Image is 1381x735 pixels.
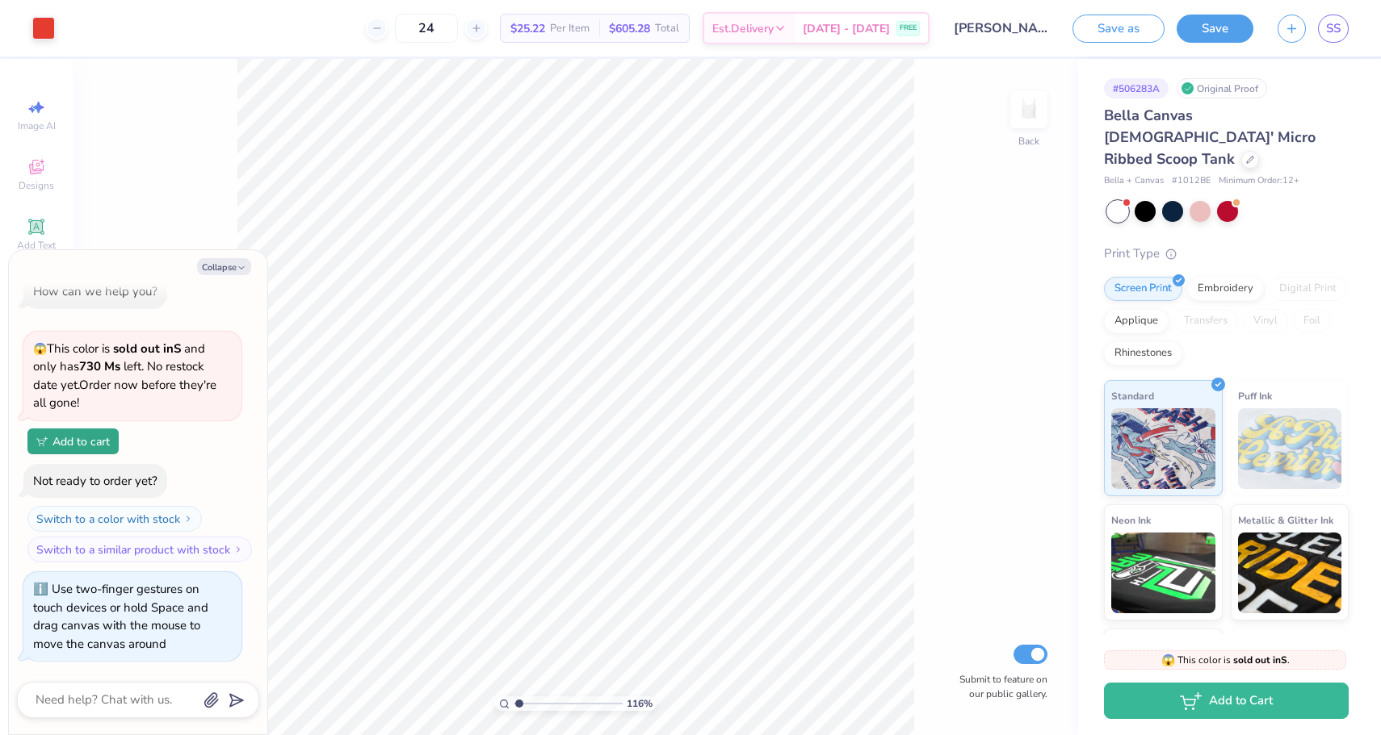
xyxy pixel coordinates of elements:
[1104,341,1182,365] div: Rhinestones
[1104,277,1182,301] div: Screen Print
[1238,532,1342,613] img: Metallic & Glitter Ink
[1104,244,1349,263] div: Print Type
[1238,408,1342,489] img: Puff Ink
[1173,309,1238,333] div: Transfers
[1243,309,1288,333] div: Vinyl
[1161,653,1290,667] span: This color is .
[550,20,590,37] span: Per Item
[655,20,679,37] span: Total
[233,545,243,554] img: Switch to a similar product with stock
[609,20,650,37] span: $605.28
[1187,277,1264,301] div: Embroidery
[197,258,251,275] button: Collapse
[1111,408,1215,489] img: Standard
[33,341,47,357] span: 😱
[951,672,1047,701] label: Submit to feature on our public gallery.
[803,20,890,37] span: [DATE] - [DATE]
[1238,512,1333,528] span: Metallic & Glitter Ink
[1018,134,1039,148] div: Back
[1238,387,1272,404] span: Puff Ink
[18,119,56,132] span: Image AI
[27,537,252,562] button: Switch to a similar product with stock
[1111,512,1151,528] span: Neon Ink
[395,14,458,43] input: – –
[33,473,157,489] div: Not ready to order yet?
[1013,94,1045,126] img: Back
[1104,106,1316,169] span: Bella Canvas [DEMOGRAPHIC_DATA]' Micro Ribbed Scoop Tank
[1219,174,1299,188] span: Minimum Order: 12 +
[33,283,157,299] div: How can we help you?
[1318,15,1349,43] a: SS
[942,12,1060,44] input: Untitled Design
[510,20,545,37] span: $25.22
[19,179,54,192] span: Designs
[1177,15,1253,43] button: Save
[1177,78,1267,98] div: Original Proof
[27,506,202,532] button: Switch to a color with stock
[1111,532,1215,613] img: Neon Ink
[627,696,653,711] span: 116 %
[1111,387,1154,404] span: Standard
[17,239,56,252] span: Add Text
[1326,19,1341,38] span: SS
[1269,277,1347,301] div: Digital Print
[27,428,119,454] button: Add to cart
[1161,653,1175,668] span: 😱
[33,581,208,652] div: Use two-finger gestures on touch devices or hold Space and drag canvas with the mouse to move the...
[1072,15,1165,43] button: Save as
[1104,174,1164,188] span: Bella + Canvas
[33,340,216,411] span: This color is and only has left . No restock date yet. Order now before they're all gone!
[1172,174,1211,188] span: # 1012BE
[1104,78,1169,98] div: # 506283A
[1104,309,1169,333] div: Applique
[1293,309,1331,333] div: Foil
[79,358,120,374] strong: 730 Ms
[113,340,181,357] strong: sold out in S
[1233,654,1287,666] strong: sold out in S
[1104,683,1349,719] button: Add to Cart
[183,514,193,524] img: Switch to a color with stock
[36,436,48,446] img: Add to cart
[712,20,774,37] span: Est. Delivery
[900,23,917,34] span: FREE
